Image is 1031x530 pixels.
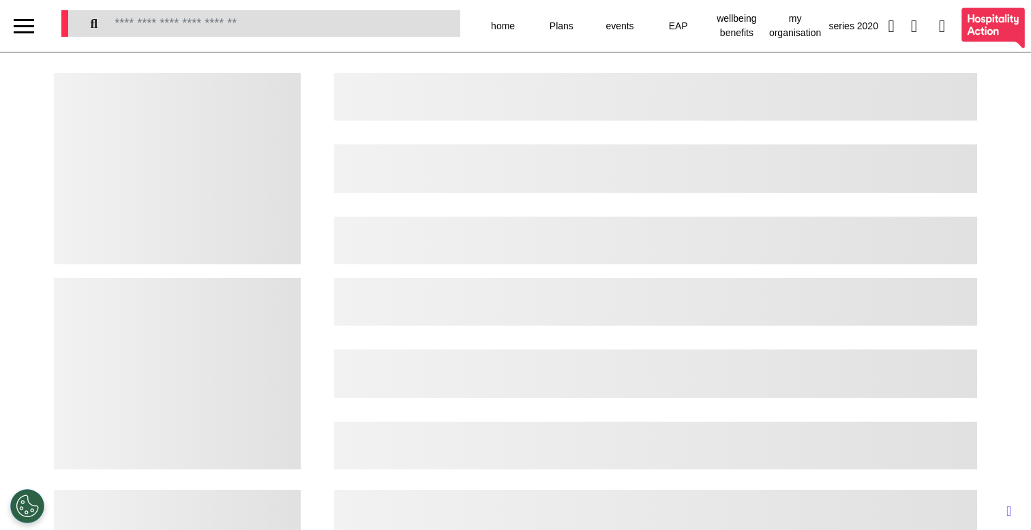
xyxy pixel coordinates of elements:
button: Open Preferences [10,489,44,523]
div: home [474,7,533,45]
div: wellbeing benefits [708,7,766,45]
div: EAP [649,7,708,45]
div: events [591,7,649,45]
div: series 2020 [824,7,883,45]
div: my organisation [766,7,824,45]
div: Plans [532,7,591,45]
